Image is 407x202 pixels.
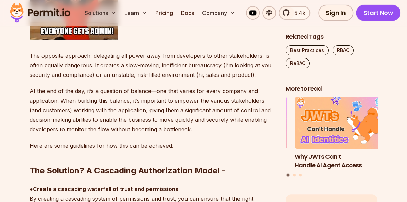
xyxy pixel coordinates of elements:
strong: Create a cascading waterfall of trust and permissions [33,186,178,192]
img: Permit logo [7,1,73,24]
a: Start Now [356,5,401,21]
button: Learn [122,6,150,20]
img: Implementing Multi-Tenant RBAC in Nuxt.js [196,97,287,149]
button: Go to slide 1 [287,174,290,177]
a: 5.4k [279,6,310,20]
span: 5.4k [290,9,305,17]
a: Best Practices [286,45,329,55]
button: Solutions [82,6,119,20]
a: Sign In [318,5,353,21]
h3: Why JWTs Can’t Handle AI Agent Access [295,153,386,170]
a: Pricing [153,6,176,20]
button: Company [199,6,238,20]
h2: More to read [286,85,377,93]
p: The opposite approach, delegating all power away from developers to other stakeholders, is often ... [30,51,275,80]
h2: The Solution? A Cascading Authorization Model - [30,138,275,176]
h2: Related Tags [286,33,377,41]
a: Why JWTs Can’t Handle AI Agent AccessWhy JWTs Can’t Handle AI Agent Access [295,97,386,170]
h3: Implementing Multi-Tenant RBAC in Nuxt.js [196,153,287,170]
li: 1 of 3 [295,97,386,170]
p: Here are some guidelines for how this can be achieved: [30,141,275,150]
button: Go to slide 2 [293,174,296,177]
li: 3 of 3 [196,97,287,170]
p: At the end of the day, it’s a question of balance—one that varies for every company and applicati... [30,86,275,134]
a: ReBAC [286,58,310,68]
a: Docs [178,6,197,20]
div: Posts [286,97,377,178]
a: RBAC [333,45,354,55]
img: Why JWTs Can’t Handle AI Agent Access [295,97,386,149]
button: Go to slide 3 [299,174,302,177]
